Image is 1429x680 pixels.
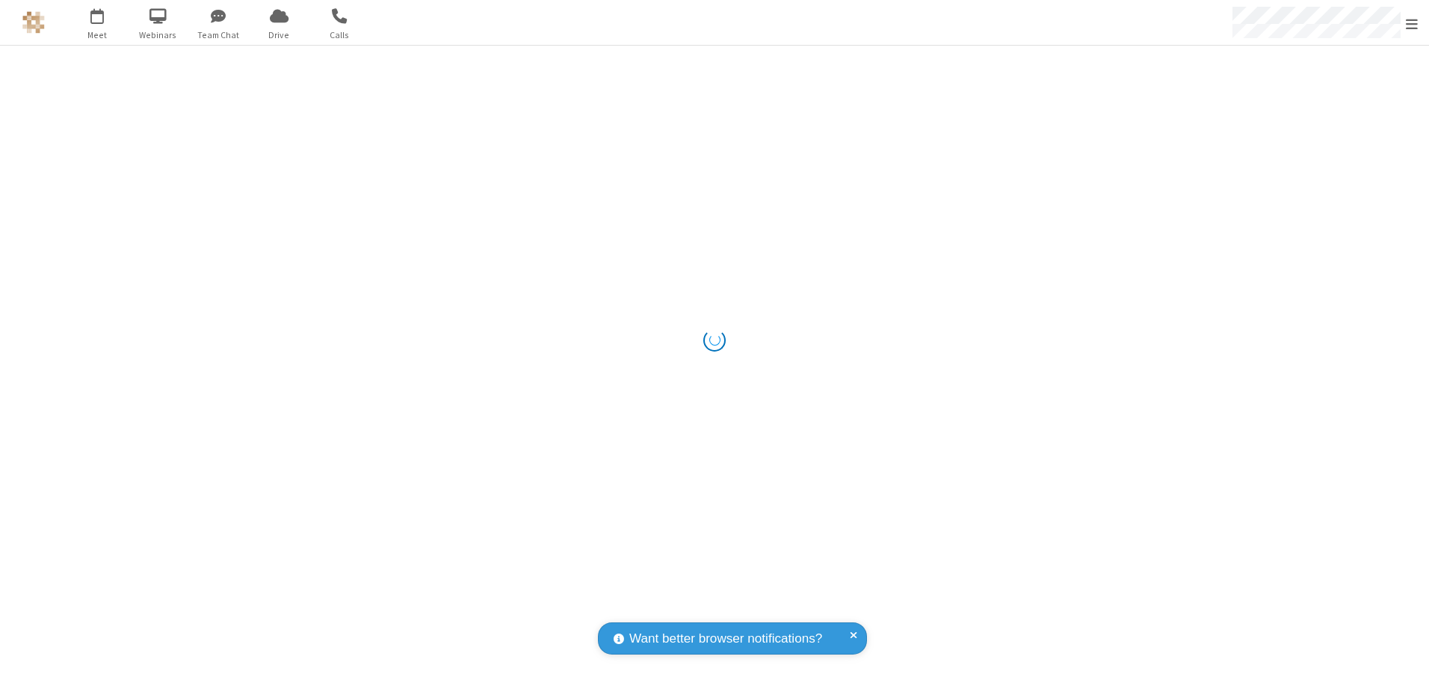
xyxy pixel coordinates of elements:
[251,28,307,42] span: Drive
[130,28,186,42] span: Webinars
[629,629,822,649] span: Want better browser notifications?
[312,28,368,42] span: Calls
[22,11,45,34] img: QA Selenium DO NOT DELETE OR CHANGE
[70,28,126,42] span: Meet
[191,28,247,42] span: Team Chat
